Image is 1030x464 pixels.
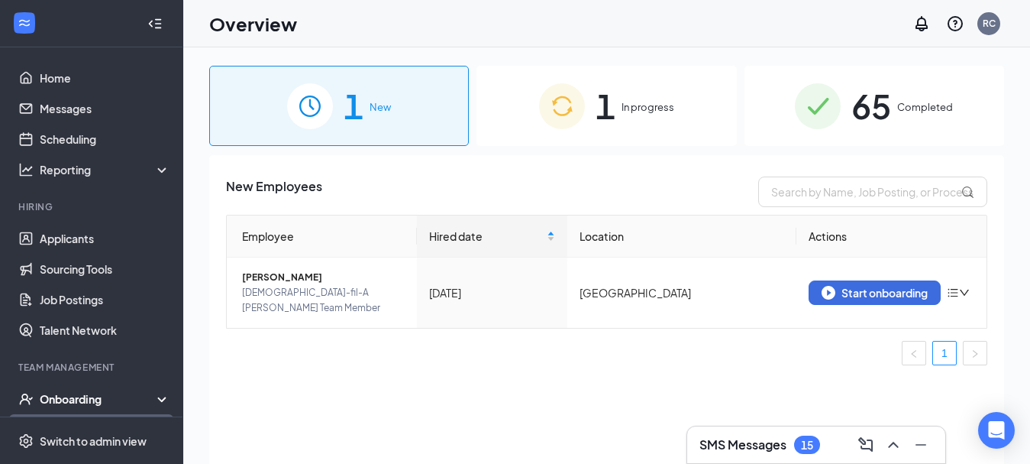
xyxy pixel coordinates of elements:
svg: ComposeMessage [857,436,875,454]
span: New Employees [226,177,322,207]
svg: Collapse [147,16,163,31]
svg: Analysis [18,162,34,177]
span: 65 [851,79,891,132]
div: RC [983,17,996,30]
div: Reporting [40,162,171,177]
div: Hiring [18,200,167,213]
th: Location [567,216,796,258]
button: ComposeMessage [854,433,878,457]
span: [PERSON_NAME] [242,270,405,285]
h3: SMS Messages [699,436,786,453]
span: 1 [344,79,363,132]
div: 15 [801,439,813,452]
a: Applicants [40,223,170,254]
a: Overview [40,414,170,445]
span: down [959,287,970,298]
span: Hired date [429,228,544,245]
th: Actions [796,216,986,258]
a: Job Postings [40,284,170,315]
svg: Settings [18,433,34,449]
div: [DATE] [429,284,555,301]
svg: ChevronUp [884,436,902,454]
button: ChevronUp [881,433,906,457]
th: Employee [227,216,417,258]
span: [DEMOGRAPHIC_DATA]-fil-A [PERSON_NAME] Team Member [242,285,405,316]
a: Sourcing Tools [40,254,170,284]
svg: WorkstreamLogo [17,15,32,31]
input: Search by Name, Job Posting, or Process [758,177,987,207]
button: Start onboarding [809,281,941,305]
span: Completed [897,99,953,115]
div: Team Management [18,361,167,374]
div: Onboarding [40,391,157,407]
h1: Overview [209,11,297,37]
button: left [902,341,926,365]
a: Scheduling [40,124,170,154]
button: right [963,341,987,365]
span: New [370,99,391,115]
div: Start onboarding [822,286,928,300]
a: Talent Network [40,315,170,346]
span: bars [947,287,959,299]
span: right [970,349,980,359]
span: In progress [622,99,674,115]
svg: Notifications [912,15,931,33]
div: Open Intercom Messenger [978,412,1015,449]
svg: UserCheck [18,391,34,407]
button: Minimize [909,433,933,457]
div: Switch to admin view [40,433,147,449]
span: 1 [596,79,615,132]
a: Messages [40,93,170,124]
td: [GEOGRAPHIC_DATA] [567,258,796,328]
svg: QuestionInfo [946,15,964,33]
a: 1 [933,342,956,365]
li: Previous Page [902,341,926,365]
li: 1 [932,341,957,365]
a: Home [40,63,170,93]
li: Next Page [963,341,987,365]
span: left [909,349,919,359]
svg: Minimize [912,436,930,454]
